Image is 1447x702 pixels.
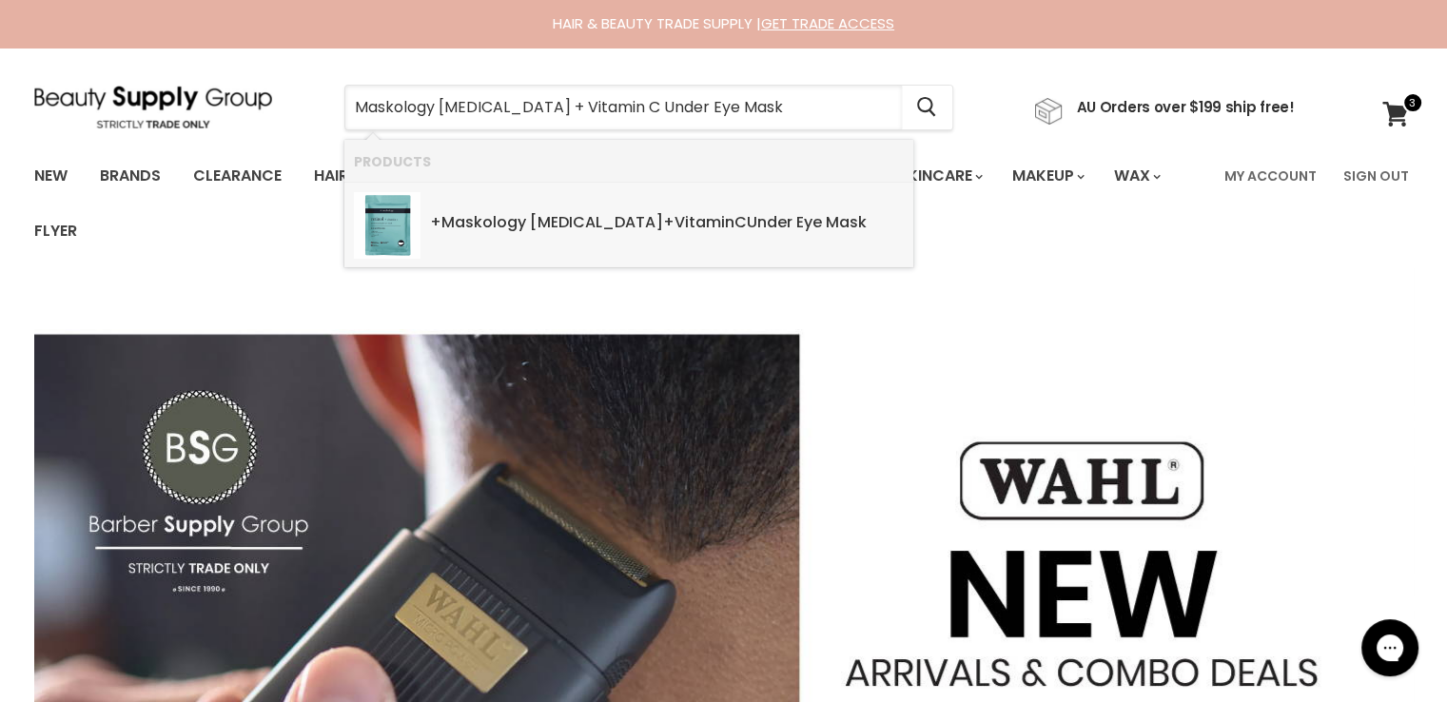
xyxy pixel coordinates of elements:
a: Clearance [179,156,296,196]
button: Search [902,86,952,129]
a: My Account [1213,156,1328,196]
input: Search [345,86,902,129]
img: MaskologyRetinol_VitaminCUnderEyeMask1.webp [354,192,420,259]
a: Makeup [998,156,1096,196]
a: Haircare [300,156,410,196]
li: Products [344,140,913,183]
ul: Main menu [20,148,1213,259]
iframe: Gorgias live chat messenger [1352,613,1428,683]
b: ology [441,211,526,233]
b: Vitamin [675,211,734,233]
a: Wax [1100,156,1172,196]
li: Products: +Maskology Retinol + Vitamin C Under Eye Mask [344,183,913,267]
b: Eye [796,211,822,233]
b: Mask [441,211,482,233]
b: Under [747,211,792,233]
a: GET TRADE ACCESS [761,13,894,33]
div: HAIR & BEAUTY TRADE SUPPLY | [10,14,1437,33]
nav: Main [10,148,1437,259]
b: Mask [826,211,867,233]
a: New [20,156,82,196]
a: Flyer [20,211,91,251]
a: Skincare [884,156,994,196]
a: Brands [86,156,175,196]
form: Product [344,85,953,130]
div: + + C [430,214,904,234]
b: [MEDICAL_DATA] [530,211,663,233]
a: Sign Out [1332,156,1420,196]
